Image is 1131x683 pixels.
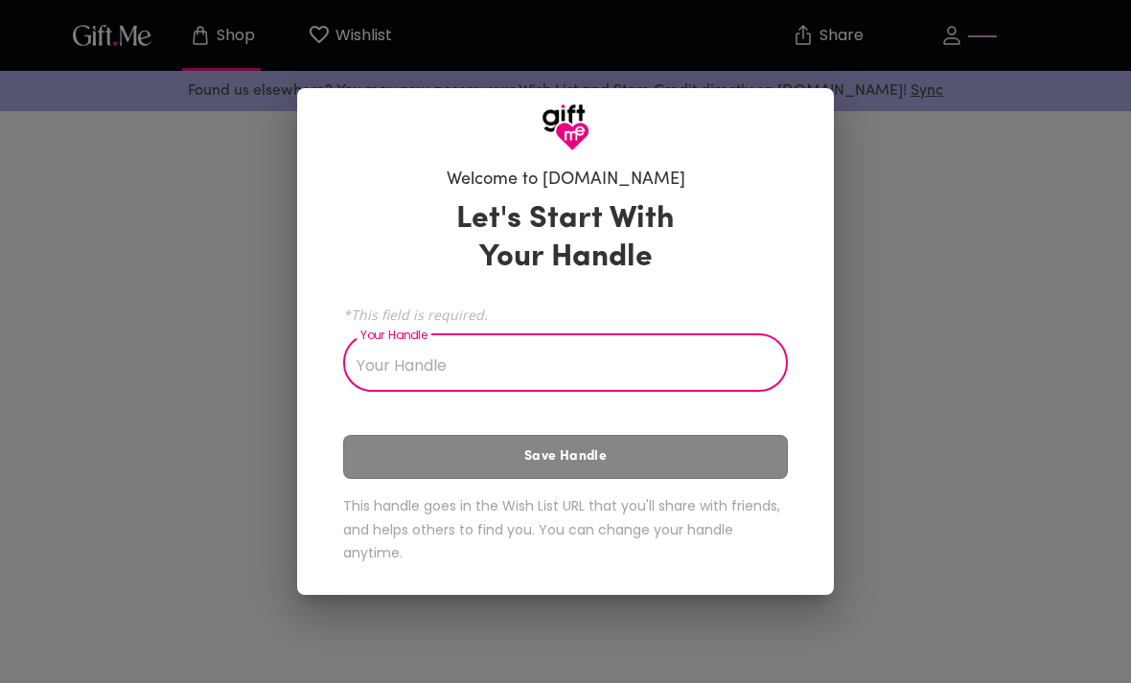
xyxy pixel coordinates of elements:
[343,338,767,392] input: Your Handle
[447,169,685,192] h6: Welcome to [DOMAIN_NAME]
[542,103,589,151] img: GiftMe Logo
[343,306,788,324] span: *This field is required.
[343,494,788,565] h6: This handle goes in the Wish List URL that you'll share with friends, and helps others to find yo...
[432,200,699,277] h3: Let's Start With Your Handle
